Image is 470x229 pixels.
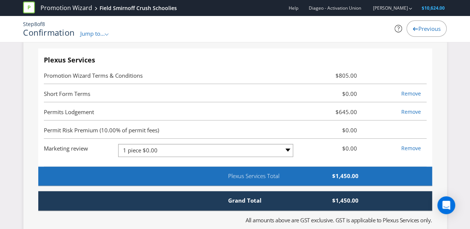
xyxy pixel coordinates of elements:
span: 8 [34,20,37,28]
a: [PERSON_NAME] [365,5,408,11]
span: $645.00 [299,107,363,116]
a: Remove [401,145,421,152]
h1: Confirmation [23,28,75,37]
a: Remove [401,108,421,115]
span: Promotion Wizard Terms & Conditions [44,72,143,79]
span: Grand Total [223,197,279,204]
span: Plexus Services Total [223,172,308,180]
span: $0.00 [299,126,363,135]
div: Field Smirnoff Crush Schoolies [100,4,177,12]
span: Short Form Terms [44,90,90,97]
span: Permit Risk Premium (10.00% of permit fees) [44,126,159,134]
span: Previous [418,25,440,32]
h4: Plexus Services [44,57,427,64]
span: Marketing review [44,145,88,152]
span: $805.00 [299,71,363,80]
a: Promotion Wizard [40,4,92,12]
span: $0.00 [299,89,363,98]
span: All amounts above are GST exclusive. GST is applicable to Plexus Services only. [246,216,432,224]
span: $0.00 [299,144,363,153]
span: 8 [42,20,45,28]
a: Help [288,5,298,11]
span: $1,450.00 [308,172,364,180]
a: Remove [401,90,421,97]
span: of [37,20,42,28]
span: Diageo - Activation Union [308,5,361,11]
span: Jump to... [80,30,105,37]
span: Permits Lodgement [44,108,94,116]
span: Step [23,20,34,28]
span: $1,450.00 [279,197,364,204]
span: $10,624.00 [421,5,444,11]
div: Open Intercom Messenger [437,196,455,214]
